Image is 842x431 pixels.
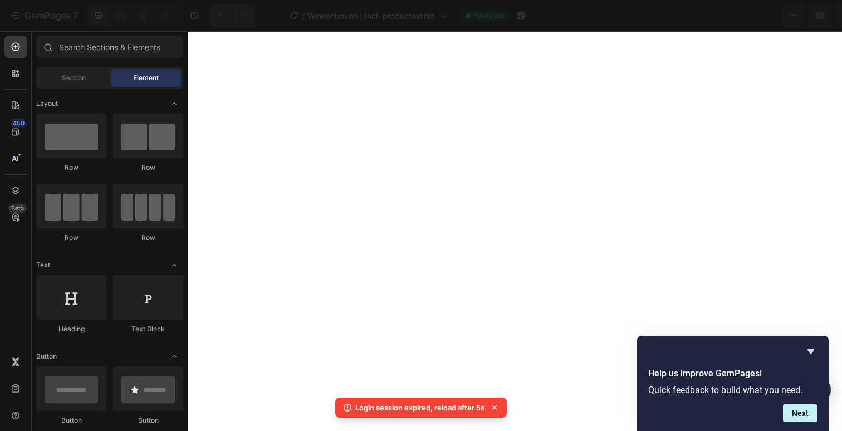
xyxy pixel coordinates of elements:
div: Undo/Redo [210,4,255,27]
span: Toggle open [165,347,183,365]
div: Button [36,415,106,425]
span: Section [62,73,86,83]
div: Row [36,233,106,243]
div: Row [113,233,183,243]
div: Row [113,163,183,173]
span: Save [736,11,755,21]
span: Element [133,73,159,83]
p: Quick feedback to build what you need. [648,385,817,395]
span: Verwenboxen | Incl. productextras [307,10,435,22]
button: Save [727,4,763,27]
div: Text Block [113,324,183,334]
button: 21 products assigned [606,4,722,27]
input: Search Sections & Elements [36,36,183,58]
button: Hide survey [804,345,817,358]
div: Heading [36,324,106,334]
span: Layout [36,99,58,109]
span: Toggle open [165,95,183,112]
span: Button [36,351,57,361]
span: Toggle open [165,256,183,274]
button: Next question [783,404,817,422]
div: Publish [777,10,805,22]
p: 7 [73,9,78,22]
div: 450 [11,119,27,128]
div: Row [36,163,106,173]
span: Published [473,11,503,21]
span: 21 products assigned [615,10,697,22]
button: 7 [4,4,83,27]
p: Login session expired, reload after 5s [355,402,484,413]
iframe: Design area [188,31,842,431]
div: Help us improve GemPages! [648,345,817,422]
span: Text [36,260,50,270]
button: Publish [768,4,815,27]
div: Button [113,415,183,425]
h2: Help us improve GemPages! [648,367,817,380]
div: Beta [8,204,27,213]
span: / [302,10,305,22]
